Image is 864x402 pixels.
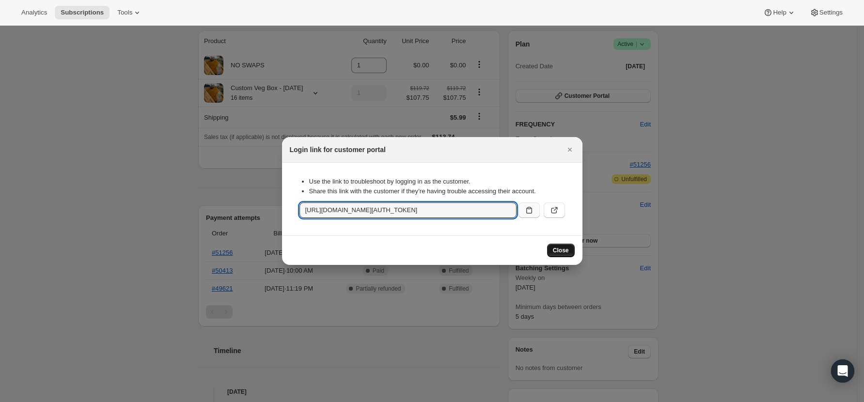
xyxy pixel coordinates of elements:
[804,6,848,19] button: Settings
[111,6,148,19] button: Tools
[563,143,577,156] button: Close
[16,6,53,19] button: Analytics
[819,9,843,16] span: Settings
[309,177,565,186] li: Use the link to troubleshoot by logging in as the customer.
[290,145,386,155] h2: Login link for customer portal
[547,244,575,257] button: Close
[831,359,854,383] div: Open Intercom Messenger
[757,6,801,19] button: Help
[61,9,104,16] span: Subscriptions
[773,9,786,16] span: Help
[117,9,132,16] span: Tools
[553,247,569,254] span: Close
[309,186,565,196] li: Share this link with the customer if they’re having trouble accessing their account.
[21,9,47,16] span: Analytics
[55,6,110,19] button: Subscriptions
